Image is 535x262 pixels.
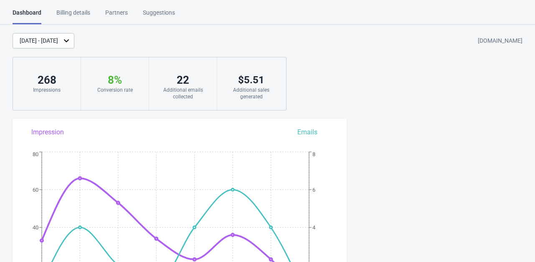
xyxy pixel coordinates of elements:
tspan: 80 [33,151,38,157]
tspan: 8 [312,151,315,157]
div: [DOMAIN_NAME] [478,33,522,49]
div: Suggestions [143,8,175,23]
div: $ 5.51 [226,73,277,87]
tspan: 60 [33,187,38,193]
div: [DATE] - [DATE] [20,36,58,45]
div: Billing details [56,8,90,23]
div: Partners [105,8,128,23]
div: Additional emails collected [157,87,208,100]
tspan: 4 [312,224,316,231]
div: 8 % [89,73,140,87]
div: Conversion rate [89,87,140,93]
div: Additional sales generated [226,87,277,100]
div: 268 [21,73,72,87]
div: Impressions [21,87,72,93]
div: Dashboard [13,8,41,24]
tspan: 40 [33,224,38,231]
div: 22 [157,73,208,87]
tspan: 6 [312,187,315,193]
